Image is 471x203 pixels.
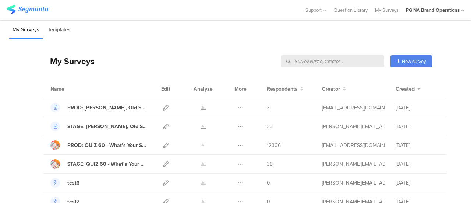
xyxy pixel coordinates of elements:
div: My Surveys [43,55,95,67]
div: Analyze [192,80,214,98]
span: 0 [267,179,270,187]
a: test3 [50,178,79,188]
div: kumar.h.7@pg.com [322,141,385,149]
span: Support [305,7,322,14]
div: shirley.j@pg.com [322,123,385,130]
div: Name [50,85,95,93]
a: STAGE: QUIZ 60 - What’s Your Summer Self-Care Essential? [50,159,147,169]
img: segmanta logo [7,5,48,14]
div: [DATE] [396,123,440,130]
span: Creator [322,85,340,93]
button: Respondents [267,85,304,93]
div: PROD: QUIZ 60 - What’s Your Summer Self-Care Essential? [67,141,147,149]
div: [DATE] [396,104,440,112]
span: 12306 [267,141,281,149]
span: New survey [402,58,426,65]
div: test3 [67,179,79,187]
a: PROD: [PERSON_NAME], Old Spice, Secret Survey - 0725 [50,103,147,112]
li: My Surveys [9,21,43,39]
span: 38 [267,160,273,168]
span: Respondents [267,85,298,93]
div: STAGE: Olay, Old Spice, Secret Survey - 0725 [67,123,147,130]
div: PROD: Olay, Old Spice, Secret Survey - 0725 [67,104,147,112]
button: Created [396,85,421,93]
button: Creator [322,85,346,93]
span: Created [396,85,415,93]
div: larson.m@pg.com [322,179,385,187]
div: shirley.j@pg.com [322,160,385,168]
div: yadav.vy.3@pg.com [322,104,385,112]
a: STAGE: [PERSON_NAME], Old Spice, Secret Survey - 0725 [50,122,147,131]
div: Edit [158,80,174,98]
li: Templates [45,21,74,39]
div: [DATE] [396,179,440,187]
div: STAGE: QUIZ 60 - What’s Your Summer Self-Care Essential? [67,160,147,168]
div: More [233,80,248,98]
div: PG NA Brand Operations [406,7,460,14]
input: Survey Name, Creator... [281,55,384,67]
div: [DATE] [396,160,440,168]
a: PROD: QUIZ 60 - What’s Your Summer Self-Care Essential? [50,140,147,150]
span: 3 [267,104,270,112]
span: 23 [267,123,273,130]
div: [DATE] [396,141,440,149]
